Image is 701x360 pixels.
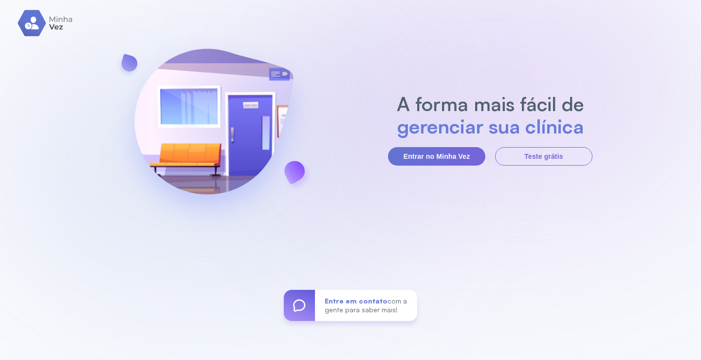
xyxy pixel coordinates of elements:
[18,10,74,37] img: logo.svg
[392,115,589,137] h2: gerenciar sua clínica
[315,290,417,321] div: com a gente para saber mais!
[495,147,592,166] button: Teste grátis
[284,290,417,321] a: Entre em contatocom a gente para saber mais!
[392,93,589,115] h2: A forma mais fácil de
[388,147,485,166] button: Entrar no Minha Vez
[325,297,387,305] span: Entre em contato
[109,23,319,235] img: banner-login.svg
